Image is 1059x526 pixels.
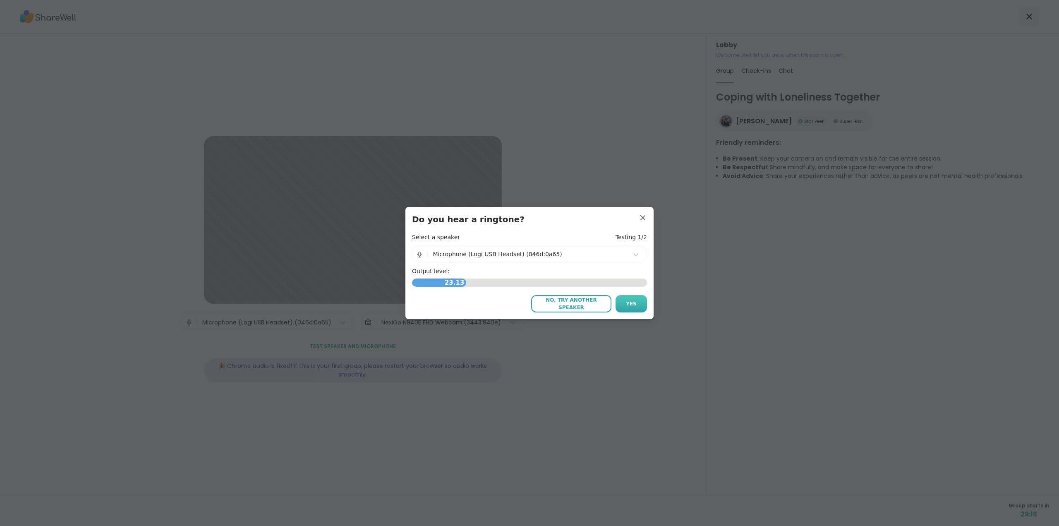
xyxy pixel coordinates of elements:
[433,250,624,259] div: Microphone (Logi USB Headset) (046d:0a65)
[443,276,466,290] span: 23.13
[412,214,647,225] h3: Do you hear a ringtone?
[426,246,429,263] span: |
[531,295,611,312] button: No, try another speaker
[535,296,607,311] span: No, try another speaker
[616,295,647,312] button: Yes
[412,267,647,276] h4: Output level:
[416,246,423,263] img: Microphone
[626,300,637,307] span: Yes
[616,233,647,242] h4: Testing 1/2
[412,233,460,242] h4: Select a speaker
